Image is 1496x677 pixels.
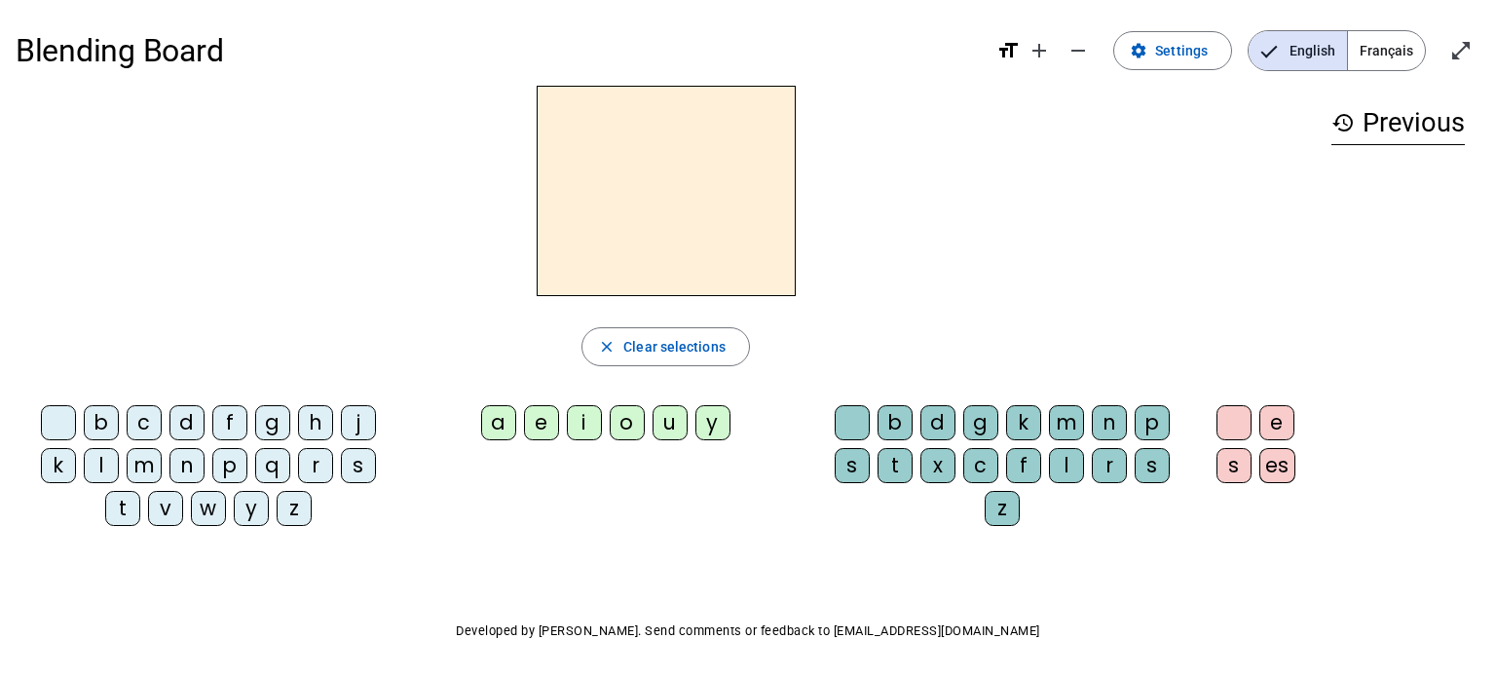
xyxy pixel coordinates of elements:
[1249,31,1347,70] span: English
[920,405,955,440] div: d
[1113,31,1232,70] button: Settings
[1066,39,1090,62] mat-icon: remove
[598,338,616,356] mat-icon: close
[567,405,602,440] div: i
[524,405,559,440] div: e
[41,448,76,483] div: k
[255,405,290,440] div: g
[1348,31,1425,70] span: Français
[16,620,1480,643] p: Developed by [PERSON_NAME]. Send comments or feedback to [EMAIL_ADDRESS][DOMAIN_NAME]
[1059,31,1098,70] button: Decrease font size
[298,405,333,440] div: h
[127,448,162,483] div: m
[481,405,516,440] div: a
[169,405,205,440] div: d
[84,448,119,483] div: l
[105,491,140,526] div: t
[84,405,119,440] div: b
[341,405,376,440] div: j
[963,405,998,440] div: g
[1006,405,1041,440] div: k
[169,448,205,483] div: n
[212,448,247,483] div: p
[1135,405,1170,440] div: p
[1020,31,1059,70] button: Increase font size
[610,405,645,440] div: o
[1331,101,1465,145] h3: Previous
[1135,448,1170,483] div: s
[1259,405,1294,440] div: e
[695,405,730,440] div: y
[234,491,269,526] div: y
[1092,405,1127,440] div: n
[16,19,981,82] h1: Blending Board
[1259,448,1295,483] div: es
[653,405,688,440] div: u
[1216,448,1252,483] div: s
[1248,30,1426,71] mat-button-toggle-group: Language selection
[996,39,1020,62] mat-icon: format_size
[1006,448,1041,483] div: f
[1331,111,1355,134] mat-icon: history
[277,491,312,526] div: z
[1130,42,1147,59] mat-icon: settings
[1155,39,1208,62] span: Settings
[920,448,955,483] div: x
[985,491,1020,526] div: z
[835,448,870,483] div: s
[1449,39,1473,62] mat-icon: open_in_full
[127,405,162,440] div: c
[1049,405,1084,440] div: m
[1049,448,1084,483] div: l
[212,405,247,440] div: f
[148,491,183,526] div: v
[1441,31,1480,70] button: Enter full screen
[963,448,998,483] div: c
[341,448,376,483] div: s
[298,448,333,483] div: r
[1092,448,1127,483] div: r
[878,448,913,483] div: t
[255,448,290,483] div: q
[1028,39,1051,62] mat-icon: add
[878,405,913,440] div: b
[191,491,226,526] div: w
[623,335,726,358] span: Clear selections
[581,327,750,366] button: Clear selections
